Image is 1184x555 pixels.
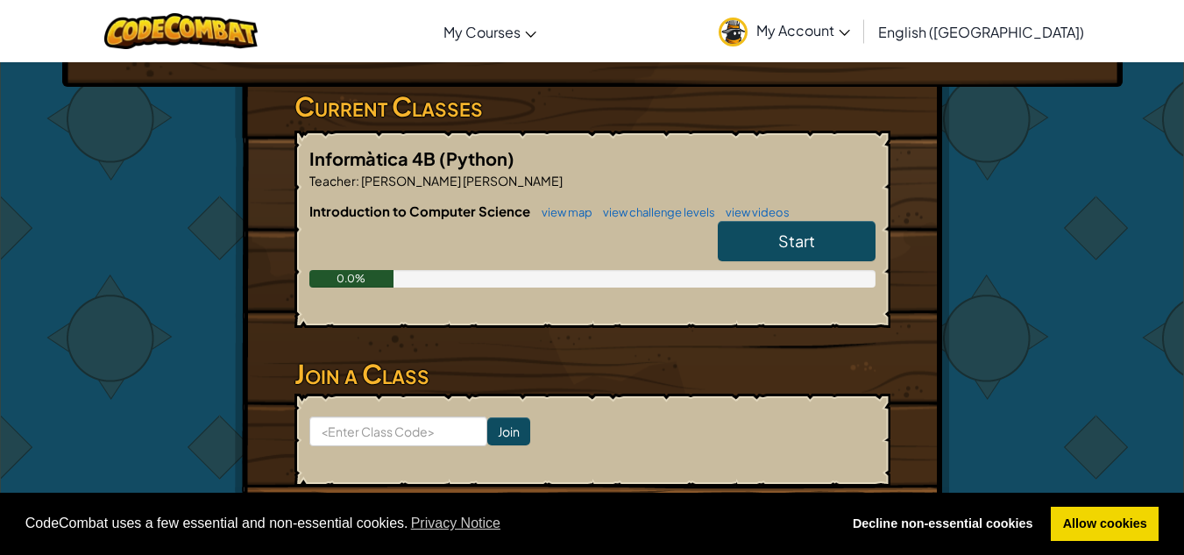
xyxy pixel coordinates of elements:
[878,23,1084,41] span: English ([GEOGRAPHIC_DATA])
[869,8,1093,55] a: English ([GEOGRAPHIC_DATA])
[435,8,545,55] a: My Courses
[408,510,504,537] a: learn more about cookies
[443,23,521,41] span: My Courses
[309,203,533,219] span: Introduction to Computer Science
[487,417,530,445] input: Join
[294,354,890,394] h3: Join a Class
[594,205,715,219] a: view challenge levels
[778,231,815,251] span: Start
[294,87,890,126] h3: Current Classes
[756,21,850,39] span: My Account
[840,507,1045,542] a: deny cookies
[104,13,258,49] img: CodeCombat logo
[717,205,790,219] a: view videos
[309,270,394,288] div: 0.0%
[309,147,439,169] span: Informàtica 4B
[356,173,359,189] span: :
[439,147,514,169] span: (Python)
[719,18,748,46] img: avatar
[25,510,827,537] span: CodeCombat uses a few essential and non-essential cookies.
[533,205,592,219] a: view map
[710,4,859,59] a: My Account
[1051,507,1159,542] a: allow cookies
[309,173,356,189] span: Teacher
[359,173,563,189] span: [PERSON_NAME] [PERSON_NAME]
[309,416,487,446] input: <Enter Class Code>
